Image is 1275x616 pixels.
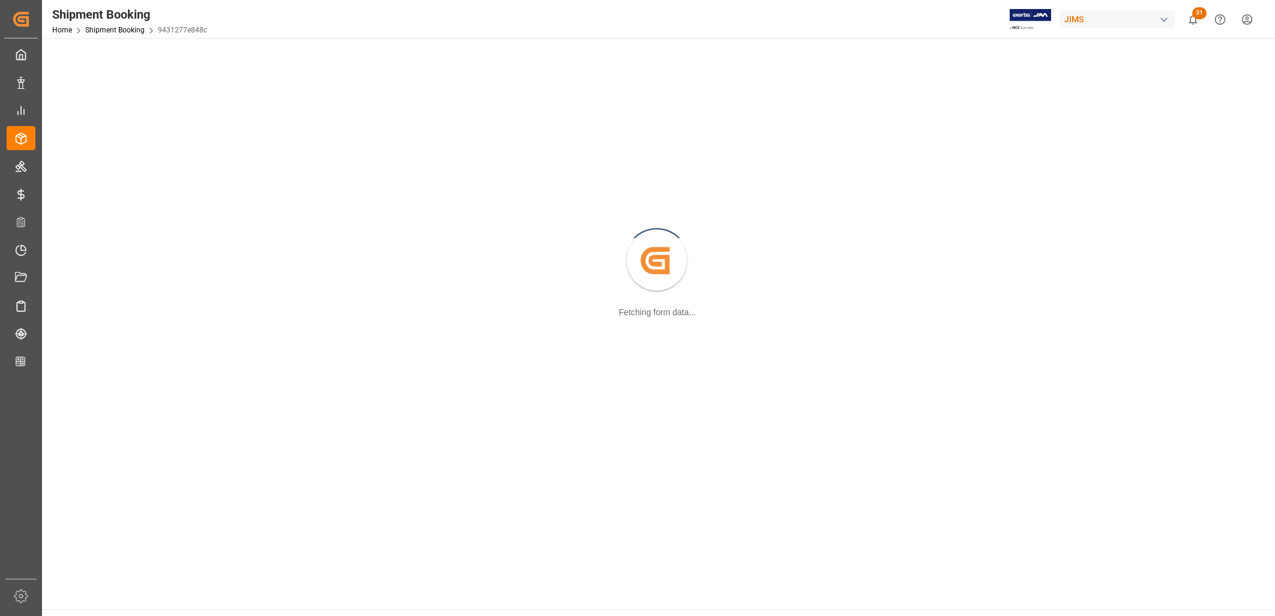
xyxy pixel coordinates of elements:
span: 31 [1192,7,1207,19]
button: Help Center [1207,6,1234,33]
div: JIMS [1059,11,1175,28]
div: Shipment Booking [52,5,207,23]
a: Shipment Booking [85,26,145,34]
img: Exertis%20JAM%20-%20Email%20Logo.jpg_1722504956.jpg [1010,9,1051,30]
button: show 31 new notifications [1180,6,1207,33]
div: Fetching form data... [619,306,696,319]
button: JIMS [1059,8,1180,31]
a: Home [52,26,72,34]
